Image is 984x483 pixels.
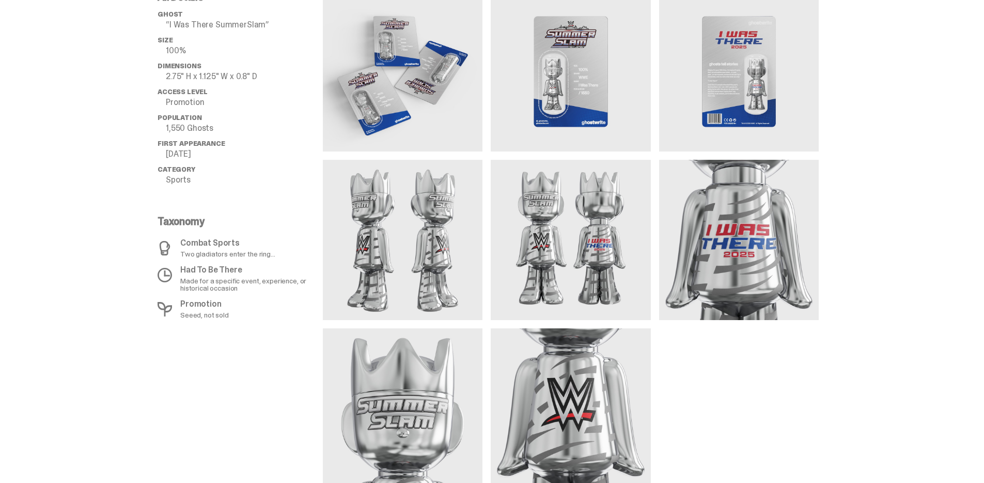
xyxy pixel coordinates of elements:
span: Dimensions [158,62,201,70]
span: Population [158,113,201,122]
img: media gallery image [323,160,482,320]
p: Sports [166,176,323,184]
p: Promotion [180,300,229,308]
p: Promotion [166,98,323,107]
p: Seeed, not sold [180,311,229,319]
p: Made for a specific event, experience, or historical occasion [180,277,317,292]
p: 2.75" H x 1.125" W x 0.8" D [166,72,323,81]
img: media gallery image [659,160,819,320]
img: media gallery image [491,160,650,320]
p: 1,550 Ghosts [166,124,323,132]
span: First Appearance [158,139,225,148]
p: 100% [166,47,323,55]
p: “I Was There SummerSlam” [166,21,323,29]
p: Had To Be There [180,266,317,274]
p: Combat Sports [180,239,275,247]
p: [DATE] [166,150,323,158]
span: Category [158,165,195,174]
p: Two gladiators enter the ring... [180,250,275,258]
span: Size [158,36,173,44]
span: Access Level [158,87,208,96]
span: ghost [158,10,183,19]
p: Taxonomy [158,216,317,227]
